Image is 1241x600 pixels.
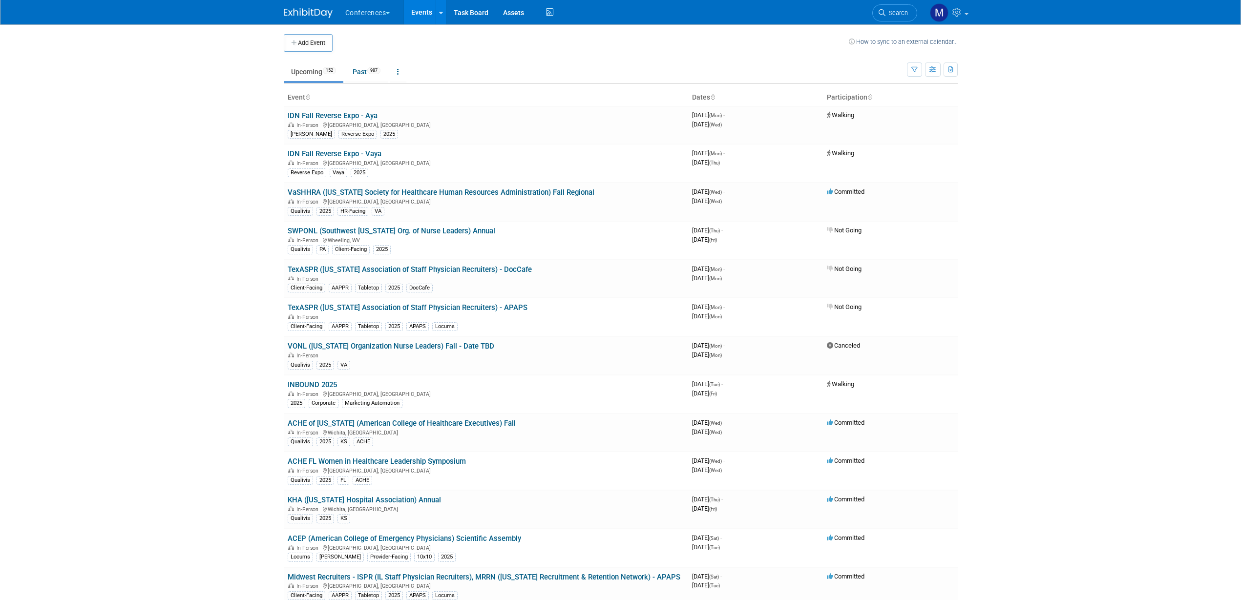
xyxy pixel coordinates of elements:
img: In-Person Event [288,545,294,550]
div: [PERSON_NAME] [288,130,335,139]
span: [DATE] [692,111,725,119]
span: (Fri) [709,391,717,396]
span: (Mon) [709,305,722,310]
a: IDN Fall Reverse Expo - Aya [288,111,378,120]
span: Not Going [827,265,862,272]
a: SWPONL (Southwest [US_STATE] Org. of Nurse Leaders) Annual [288,227,495,235]
span: - [723,265,725,272]
span: - [723,303,725,310]
span: Committed [827,496,864,503]
span: - [723,188,725,195]
div: [GEOGRAPHIC_DATA], [GEOGRAPHIC_DATA] [288,581,684,589]
a: Sort by Event Name [305,93,310,101]
div: Wichita, [GEOGRAPHIC_DATA] [288,505,684,513]
a: IDN Fall Reverse Expo - Vaya [288,149,381,158]
a: Sort by Participation Type [867,93,872,101]
span: In-Person [296,545,321,551]
div: HR-Facing [337,207,368,216]
div: APAPS [406,322,429,331]
div: Vaya [330,168,347,177]
span: Committed [827,188,864,195]
div: Locums [432,322,458,331]
div: Client-Facing [288,591,325,600]
span: [DATE] [692,505,717,512]
span: Committed [827,534,864,541]
div: Wichita, [GEOGRAPHIC_DATA] [288,428,684,436]
span: (Wed) [709,122,722,127]
a: Sort by Start Date [710,93,715,101]
div: Corporate [309,399,338,408]
div: [GEOGRAPHIC_DATA], [GEOGRAPHIC_DATA] [288,390,684,397]
div: APAPS [406,591,429,600]
img: In-Person Event [288,506,294,511]
a: Past987 [345,62,388,81]
div: Qualivis [288,476,313,485]
span: In-Person [296,430,321,436]
span: [DATE] [692,188,725,195]
span: Walking [827,149,854,157]
span: (Tue) [709,382,720,387]
a: Upcoming152 [284,62,343,81]
span: [DATE] [692,573,722,580]
div: Tabletop [355,322,382,331]
div: PA [316,245,329,254]
span: [DATE] [692,236,717,243]
span: (Thu) [709,497,720,502]
span: Committed [827,419,864,426]
span: [DATE] [692,534,722,541]
div: AAPPR [329,591,352,600]
th: Event [284,89,688,106]
span: In-Person [296,314,321,320]
img: In-Person Event [288,583,294,588]
div: 10x10 [414,553,435,561]
span: - [720,573,722,580]
div: [GEOGRAPHIC_DATA], [GEOGRAPHIC_DATA] [288,543,684,551]
span: Walking [827,380,854,388]
div: Qualivis [288,514,313,523]
th: Participation [823,89,958,106]
span: [DATE] [692,390,717,397]
span: - [720,534,722,541]
a: VaSHHRA ([US_STATE] Society for Healthcare Human Resources Administration) Fall Regional [288,188,594,197]
a: Midwest Recruiters - ISPR (IL Staff Physician Recruiters), MRRN ([US_STATE] Recruitment & Retenti... [288,573,680,581]
div: AAPPR [329,322,352,331]
span: (Wed) [709,199,722,204]
img: In-Person Event [288,160,294,165]
div: Qualivis [288,437,313,446]
span: Committed [827,457,864,464]
div: Wheeling, WV [288,236,684,244]
img: In-Person Event [288,122,294,127]
div: VA [372,207,384,216]
img: In-Person Event [288,237,294,242]
div: 2025 [316,437,334,446]
a: TexASPR ([US_STATE] Association of Staff Physician Recruiters) - DocCafe [288,265,532,274]
img: In-Person Event [288,314,294,319]
span: In-Person [296,506,321,513]
a: ACEP (American College of Emergency Physicians) Scientific Assembly [288,534,521,543]
div: Qualivis [288,361,313,370]
div: Tabletop [355,591,382,600]
span: In-Person [296,122,321,128]
span: [DATE] [692,543,720,551]
span: (Mon) [709,151,722,156]
th: Dates [688,89,823,106]
span: (Wed) [709,189,722,195]
span: (Sat) [709,574,719,579]
span: - [723,342,725,349]
span: [DATE] [692,428,722,435]
span: (Mon) [709,352,722,358]
a: Search [872,4,917,21]
span: (Thu) [709,228,720,233]
span: (Wed) [709,468,722,473]
div: Qualivis [288,207,313,216]
span: In-Person [296,237,321,244]
span: [DATE] [692,265,725,272]
span: - [723,149,725,157]
a: How to sync to an external calendar... [849,38,958,45]
span: (Fri) [709,506,717,512]
span: [DATE] [692,351,722,358]
div: AAPPR [329,284,352,292]
span: (Mon) [709,267,722,272]
span: Committed [827,573,864,580]
div: Locums [288,553,313,561]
